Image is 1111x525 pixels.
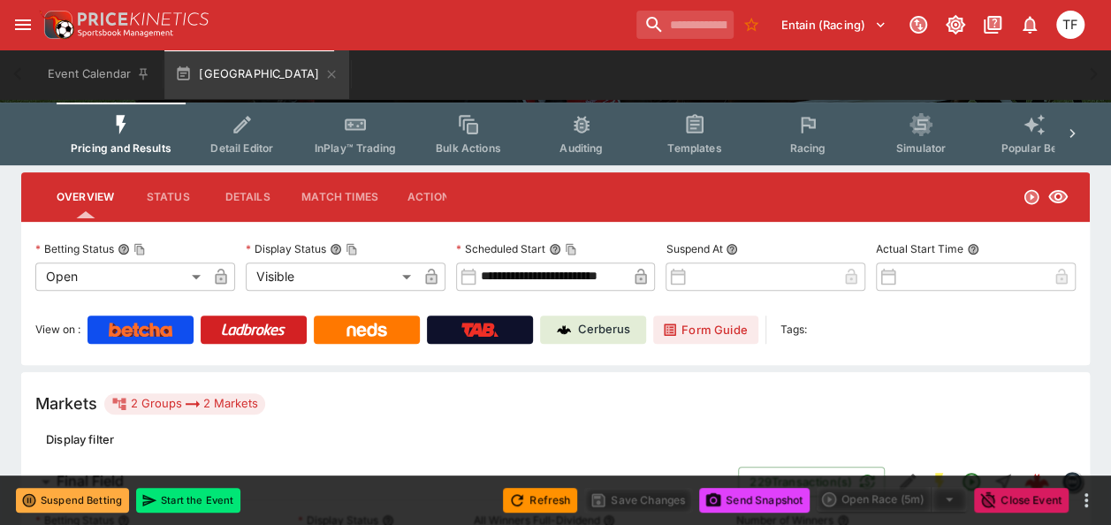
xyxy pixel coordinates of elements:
[1062,471,1083,492] div: betmakers
[974,488,1069,513] button: Close Event
[39,7,74,42] img: PriceKinetics Logo
[315,141,396,155] span: InPlay™ Trading
[1023,188,1040,206] svg: Open
[35,425,125,453] button: Display filter
[940,9,971,41] button: Toggle light/dark mode
[737,11,765,39] button: No Bookmarks
[35,262,207,291] div: Open
[540,316,646,344] a: Cerberus
[902,9,934,41] button: Connected to PK
[210,141,273,155] span: Detail Editor
[118,243,130,255] button: Betting StatusCopy To Clipboard
[221,323,285,337] img: Ladbrokes
[16,488,129,513] button: Suspend Betting
[892,466,924,498] button: Edit Detail
[503,488,577,513] button: Refresh
[578,321,630,339] p: Cerberus
[7,9,39,41] button: open drawer
[208,176,287,218] button: Details
[57,103,1054,165] div: Event type filters
[461,323,498,337] img: TabNZ
[456,241,545,256] p: Scheduled Start
[961,471,982,492] svg: Open
[666,241,722,256] p: Suspend At
[330,243,342,255] button: Display StatusCopy To Clipboard
[771,11,897,39] button: Select Tenant
[1014,9,1046,41] button: Notifications
[667,141,721,155] span: Templates
[1001,141,1067,155] span: Popular Bets
[346,323,386,337] img: Neds
[557,323,571,337] img: Cerberus
[346,243,358,255] button: Copy To Clipboard
[133,243,146,255] button: Copy To Clipboard
[817,487,967,512] div: split button
[924,466,955,498] button: SGM Enabled
[109,323,172,337] img: Betcha
[42,176,128,218] button: Overview
[35,241,114,256] p: Betting Status
[436,141,501,155] span: Bulk Actions
[136,488,240,513] button: Start the Event
[21,464,738,499] button: Final Field
[955,466,987,498] button: Open
[37,49,161,99] button: Event Calendar
[726,243,738,255] button: Suspend At
[1047,186,1069,208] svg: Visible
[392,176,472,218] button: Actions
[287,176,392,218] button: Match Times
[128,176,208,218] button: Status
[789,141,826,155] span: Racing
[636,11,734,39] input: search
[164,49,349,99] button: [GEOGRAPHIC_DATA]
[71,141,171,155] span: Pricing and Results
[699,488,810,513] button: Send Snapshot
[35,316,80,344] label: View on :
[653,316,758,344] a: Form Guide
[78,12,209,26] img: PriceKinetics
[1024,469,1049,494] img: logo-cerberus--red.svg
[1056,11,1084,39] div: Tom Flynn
[246,241,326,256] p: Display Status
[987,466,1019,498] button: Straight
[780,316,807,344] label: Tags:
[35,393,97,414] h5: Markets
[565,243,577,255] button: Copy To Clipboard
[246,262,417,291] div: Visible
[111,393,258,415] div: 2 Groups 2 Markets
[57,472,124,491] h6: Final Field
[549,243,561,255] button: Scheduled StartCopy To Clipboard
[738,467,885,497] button: 229Transaction(s)
[1019,464,1054,499] a: 630158c2-366e-4e68-83e2-6c7c4dc58d76
[967,243,979,255] button: Actual Start Time
[896,141,946,155] span: Simulator
[1062,472,1082,491] img: betmakers
[1024,469,1049,494] div: 630158c2-366e-4e68-83e2-6c7c4dc58d76
[1076,490,1097,511] button: more
[977,9,1008,41] button: Documentation
[1051,5,1090,44] button: Tom Flynn
[559,141,603,155] span: Auditing
[78,29,173,37] img: Sportsbook Management
[876,241,963,256] p: Actual Start Time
